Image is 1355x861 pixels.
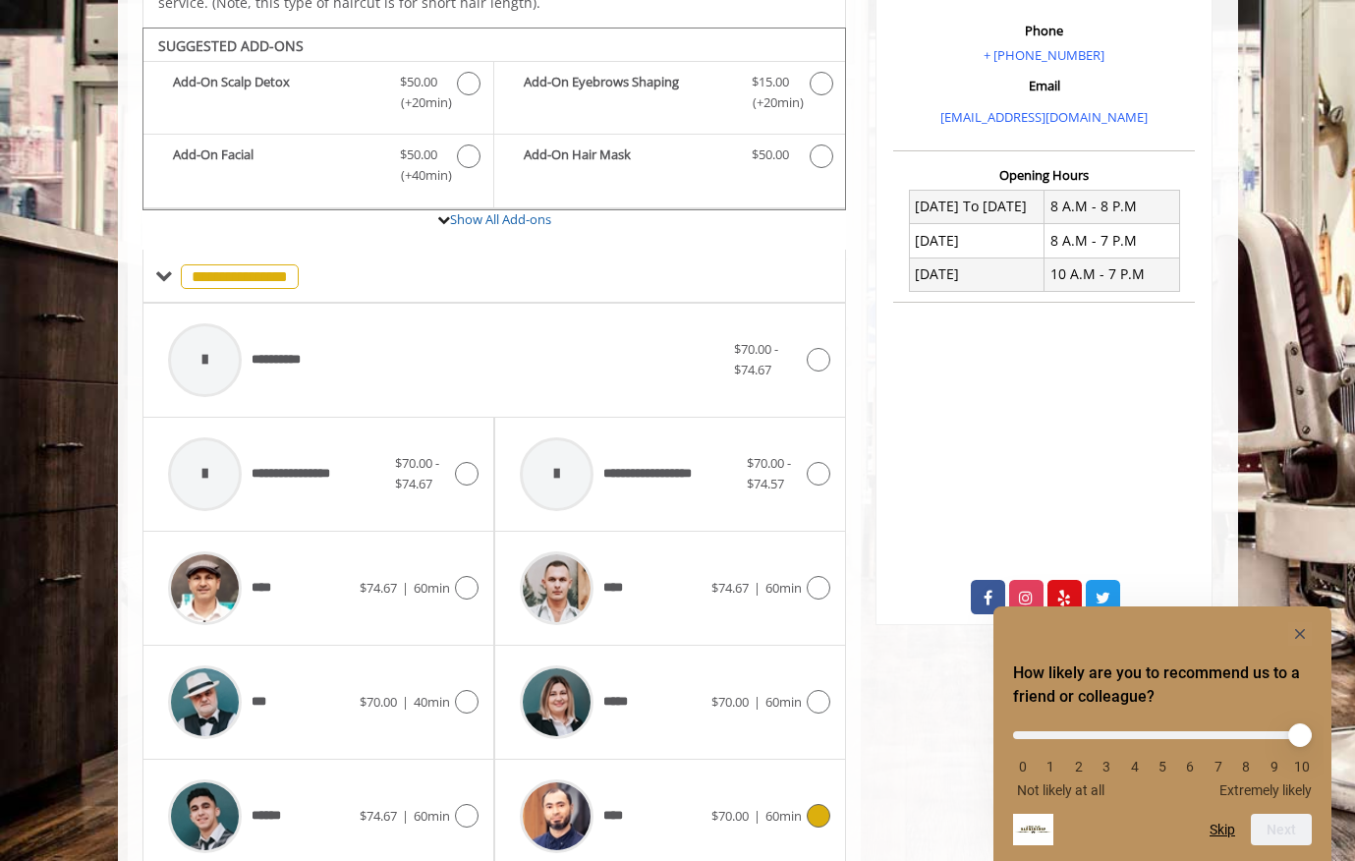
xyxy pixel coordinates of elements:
span: Not likely at all [1017,782,1104,798]
a: + [PHONE_NUMBER] [984,46,1104,64]
td: 8 A.M - 8 P.M [1044,190,1180,223]
span: (+20min ) [741,92,799,113]
h3: Opening Hours [893,168,1195,182]
h3: Email [898,79,1190,92]
li: 3 [1097,759,1116,775]
span: $70.00 - $74.67 [395,454,439,492]
span: 60min [765,579,802,597]
span: | [754,693,761,711]
div: How likely are you to recommend us to a friend or colleague? Select an option from 0 to 10, with ... [1013,622,1312,845]
li: 8 [1236,759,1256,775]
b: Add-On Scalp Detox [173,72,380,113]
li: 10 [1292,759,1312,775]
td: [DATE] [909,224,1044,258]
span: $50.00 [752,144,789,165]
span: 60min [765,807,802,825]
h3: Phone [898,24,1190,37]
td: [DATE] [909,258,1044,291]
td: 10 A.M - 7 P.M [1044,258,1180,291]
li: 7 [1209,759,1228,775]
label: Add-On Scalp Detox [153,72,483,118]
span: 60min [765,693,802,711]
button: Hide survey [1288,622,1312,646]
li: 6 [1180,759,1200,775]
a: [EMAIL_ADDRESS][DOMAIN_NAME] [940,108,1148,126]
b: Add-On Hair Mask [524,144,732,168]
span: $74.67 [360,579,397,597]
div: How likely are you to recommend us to a friend or colleague? Select an option from 0 to 10, with ... [1013,717,1312,798]
span: $70.00 [360,693,397,711]
span: $70.00 - $74.67 [734,340,778,378]
span: | [402,693,409,711]
span: $70.00 [711,693,749,711]
span: $15.00 [752,72,789,92]
button: Next question [1251,814,1312,845]
span: (+40min ) [389,165,447,186]
div: The Made Man Haircut And Beard Trim Add-onS [142,28,847,210]
span: $74.67 [360,807,397,825]
li: 9 [1265,759,1284,775]
span: | [754,579,761,597]
span: $74.67 [711,579,749,597]
span: $50.00 [400,72,437,92]
label: Add-On Facial [153,144,483,191]
li: 4 [1125,759,1145,775]
span: $50.00 [400,144,437,165]
b: Add-On Eyebrows Shaping [524,72,732,113]
h2: How likely are you to recommend us to a friend or colleague? Select an option from 0 to 10, with ... [1013,661,1312,709]
button: Skip [1210,822,1235,837]
span: | [754,807,761,825]
span: Extremely likely [1219,782,1312,798]
span: 60min [414,579,450,597]
label: Add-On Hair Mask [504,144,835,173]
span: | [402,579,409,597]
li: 1 [1041,759,1060,775]
span: 40min [414,693,450,711]
b: SUGGESTED ADD-ONS [158,36,304,55]
label: Add-On Eyebrows Shaping [504,72,835,118]
li: 2 [1069,759,1089,775]
li: 5 [1153,759,1172,775]
span: 60min [414,807,450,825]
b: Add-On Facial [173,144,380,186]
span: (+20min ) [389,92,447,113]
li: 0 [1013,759,1033,775]
span: | [402,807,409,825]
td: 8 A.M - 7 P.M [1044,224,1180,258]
span: $70.00 - $74.57 [747,454,791,492]
td: [DATE] To [DATE] [909,190,1044,223]
a: Show All Add-ons [450,210,551,228]
span: $70.00 [711,807,749,825]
